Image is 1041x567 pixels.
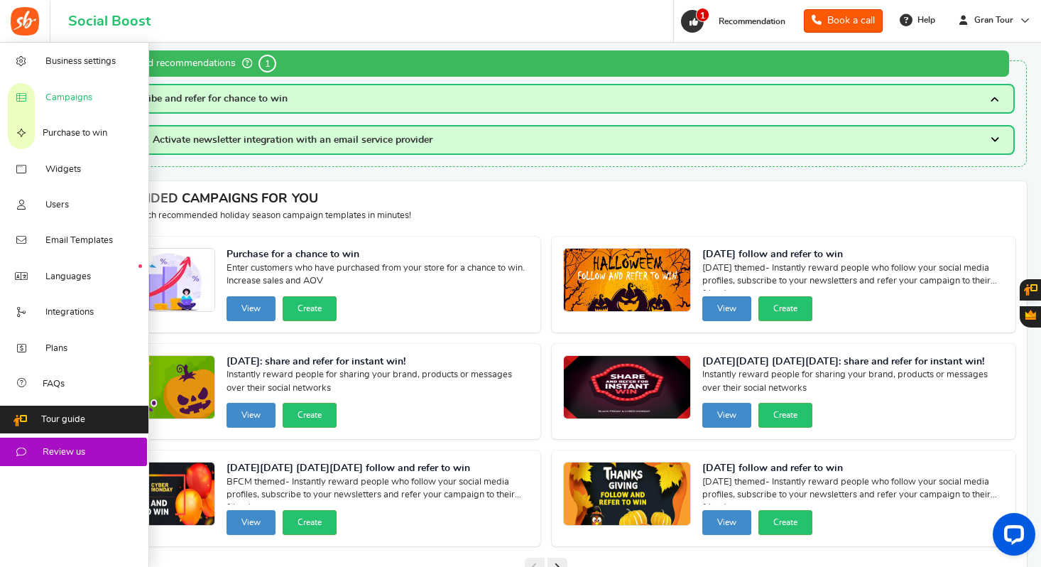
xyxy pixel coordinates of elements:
span: BFCM themed- Instantly reward people who follow your social media profiles, subscribe to your new... [227,476,529,504]
strong: [DATE][DATE] [DATE][DATE]: share and refer for instant win! [702,355,1005,369]
strong: [DATE] follow and refer to win [702,462,1005,476]
a: Help [894,9,942,31]
span: Instantly reward people for sharing your brand, products or messages over their social networks [702,369,1005,397]
strong: [DATE][DATE] [DATE][DATE] follow and refer to win [227,462,529,476]
img: Recommended Campaigns [88,356,214,420]
span: Languages [45,271,91,283]
span: Widgets [45,163,81,176]
img: Social Boost [11,7,39,36]
button: Create [758,296,812,321]
span: Subscribe and refer for chance to win [117,94,288,104]
span: Instantly reward people for sharing your brand, products or messages over their social networks [227,369,529,397]
h4: RECOMMENDED CAMPAIGNS FOR YOU [76,193,1015,207]
span: Enter customers who have purchased from your store for a chance to win. Increase sales and AOV [227,262,529,291]
img: Recommended Campaigns [564,249,690,313]
span: Purchase to win [43,127,107,140]
button: Create [758,510,812,535]
span: Gran Tour [969,14,1019,26]
p: Preview and launch recommended holiday season campaign templates in minutes! [76,210,1015,222]
button: View [227,510,276,535]
span: Users [45,199,69,212]
a: 1 Recommendation [680,10,792,33]
span: Email Templates [45,234,113,247]
div: Personalized recommendations [77,50,1009,77]
strong: Purchase for a chance to win [227,248,529,262]
span: Integrations [45,306,94,319]
button: Create [283,510,337,535]
span: 1 [258,55,276,72]
span: Activate newsletter integration with an email service provider [153,135,432,145]
span: Gratisfaction [1025,310,1036,320]
em: New [138,264,142,268]
strong: [DATE] follow and refer to win [702,248,1005,262]
img: Recommended Campaigns [88,463,214,526]
button: View [227,296,276,321]
span: [DATE] themed- Instantly reward people who follow your social media profiles, subscribe to your n... [702,476,1005,504]
iframe: LiveChat chat widget [981,507,1041,567]
h1: Social Boost [68,13,151,29]
span: FAQs [43,378,65,391]
button: View [702,403,751,428]
span: 1 [696,8,709,22]
button: Gratisfaction [1020,306,1041,328]
button: View [702,296,751,321]
button: Create [283,403,337,428]
span: Recommendation [719,17,785,26]
span: Tour guide [41,414,85,426]
a: Book a call [804,9,883,33]
span: Review us [43,446,85,459]
button: Create [758,403,812,428]
button: Create [283,296,337,321]
img: Recommended Campaigns [564,463,690,526]
strong: [DATE]: share and refer for instant win! [227,355,529,369]
span: Plans [45,342,67,355]
span: Business settings [45,55,116,68]
button: View [702,510,751,535]
button: View [227,403,276,428]
img: Recommended Campaigns [88,249,214,313]
span: Help [914,14,935,26]
img: Recommended Campaigns [564,356,690,420]
span: [DATE] themed- Instantly reward people who follow your social media profiles, subscribe to your n... [702,262,1005,291]
span: Campaigns [45,92,92,104]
